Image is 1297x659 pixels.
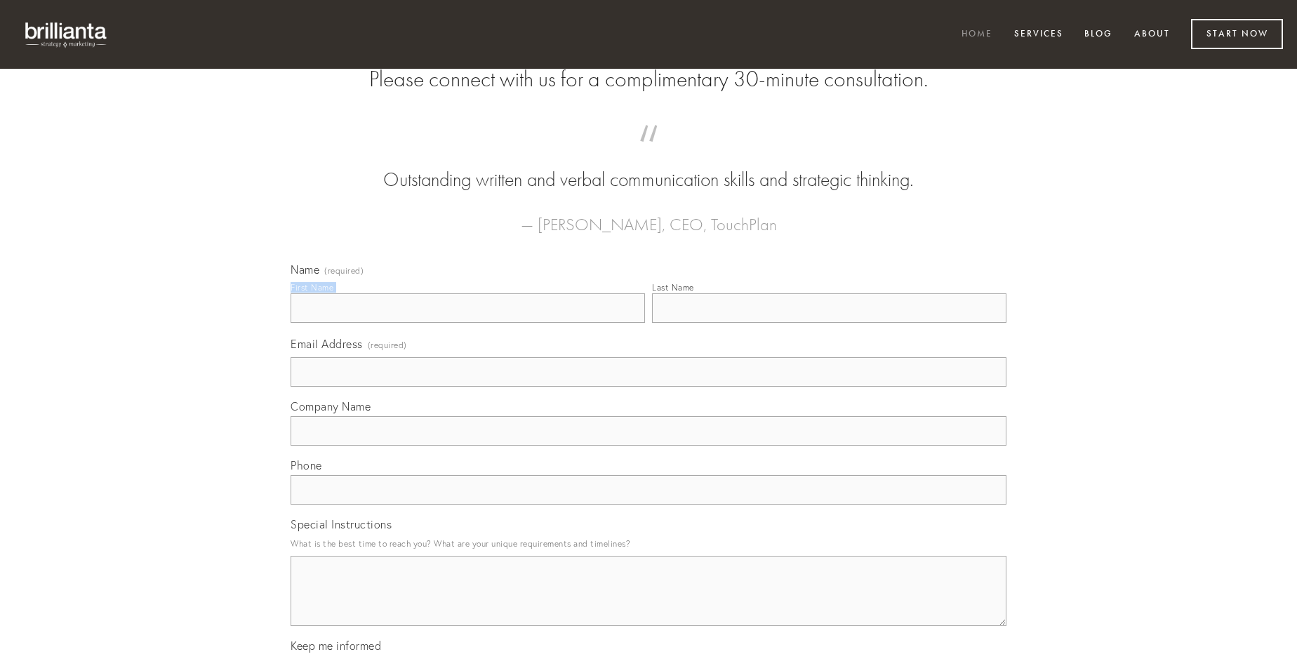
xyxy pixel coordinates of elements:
[291,534,1006,553] p: What is the best time to reach you? What are your unique requirements and timelines?
[313,139,984,194] blockquote: Outstanding written and verbal communication skills and strategic thinking.
[291,399,371,413] span: Company Name
[14,14,119,55] img: brillianta - research, strategy, marketing
[1191,19,1283,49] a: Start Now
[324,267,364,275] span: (required)
[291,458,322,472] span: Phone
[291,337,363,351] span: Email Address
[313,194,984,239] figcaption: — [PERSON_NAME], CEO, TouchPlan
[952,23,1002,46] a: Home
[291,66,1006,93] h2: Please connect with us for a complimentary 30-minute consultation.
[1075,23,1122,46] a: Blog
[291,282,333,293] div: First Name
[313,139,984,166] span: “
[652,282,694,293] div: Last Name
[291,517,392,531] span: Special Instructions
[291,262,319,277] span: Name
[291,639,381,653] span: Keep me informed
[1125,23,1179,46] a: About
[1005,23,1072,46] a: Services
[368,335,407,354] span: (required)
